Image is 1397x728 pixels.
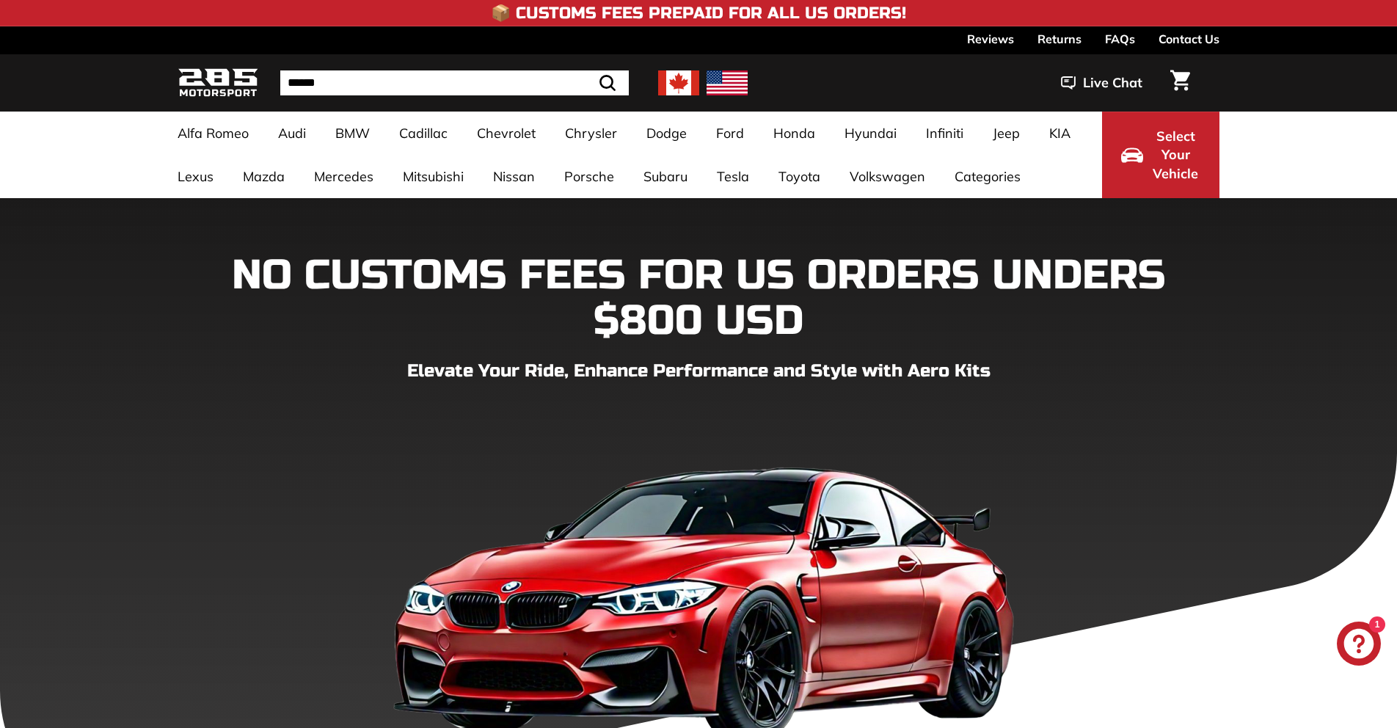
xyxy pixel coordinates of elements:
a: Honda [759,112,830,155]
h4: 📦 Customs Fees Prepaid for All US Orders! [491,4,906,22]
a: Mitsubishi [388,155,478,198]
a: Tesla [702,155,764,198]
a: Volkswagen [835,155,940,198]
img: Logo_285_Motorsport_areodynamics_components [178,66,258,101]
a: Mercedes [299,155,388,198]
a: Alfa Romeo [163,112,263,155]
a: Reviews [967,26,1014,51]
button: Select Your Vehicle [1102,112,1219,198]
a: FAQs [1105,26,1135,51]
a: Cadillac [384,112,462,155]
a: BMW [321,112,384,155]
a: Ford [701,112,759,155]
a: Jeep [978,112,1035,155]
a: Infiniti [911,112,978,155]
span: Live Chat [1083,73,1142,92]
a: Subaru [629,155,702,198]
a: Lexus [163,155,228,198]
a: Mazda [228,155,299,198]
a: Cart [1161,58,1199,108]
a: Porsche [550,155,629,198]
p: Elevate Your Ride, Enhance Performance and Style with Aero Kits [178,358,1219,385]
a: Contact Us [1159,26,1219,51]
button: Live Chat [1042,65,1161,101]
a: Categories [940,155,1035,198]
h1: NO CUSTOMS FEES FOR US ORDERS UNDERS $800 USD [178,253,1219,343]
a: KIA [1035,112,1085,155]
a: Toyota [764,155,835,198]
span: Select Your Vehicle [1150,127,1200,183]
a: Hyundai [830,112,911,155]
input: Search [280,70,629,95]
a: Nissan [478,155,550,198]
a: Chevrolet [462,112,550,155]
a: Dodge [632,112,701,155]
a: Audi [263,112,321,155]
inbox-online-store-chat: Shopify online store chat [1332,622,1385,669]
a: Chrysler [550,112,632,155]
a: Returns [1037,26,1082,51]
